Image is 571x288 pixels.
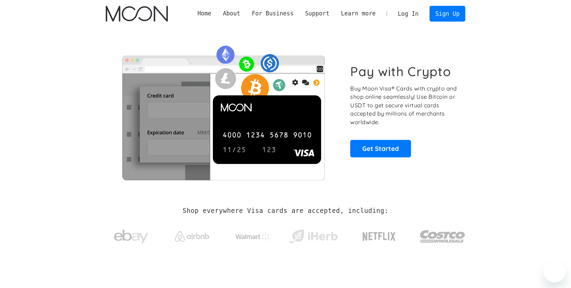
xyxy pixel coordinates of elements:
div: About [223,9,240,18]
a: Walmart [227,226,278,244]
div: Support [305,9,329,18]
a: home [106,6,168,22]
a: Log In [392,6,424,21]
div: Learn more [335,9,381,18]
img: iHerb [288,228,339,245]
h1: Pay with Crypto [350,64,451,79]
img: Moon Cards let you spend your crypto anywhere Visa is accepted. [106,41,341,180]
img: Airbnb [175,231,209,242]
a: Costco [420,217,466,253]
img: Netflix [362,228,396,245]
p: Buy Moon Visa® Cards with crypto and shop online seamlessly! Use Bitcoin or USDT to get secure vi... [350,84,458,127]
a: Get Started [350,140,411,157]
a: Netflix [349,221,410,249]
div: Learn more [341,9,376,18]
img: Walmart [236,232,270,241]
a: ebay [106,219,157,251]
div: For Business [246,9,299,18]
a: Airbnb [166,224,217,245]
h2: Shop everywhere Visa cards are accepted, including: [183,207,388,215]
img: Costco [420,224,466,249]
a: Sign Up [430,6,465,21]
div: Support [299,9,335,18]
a: iHerb [288,221,339,249]
iframe: Button to launch messaging window [544,261,566,283]
img: ebay [114,226,148,248]
div: About [217,9,246,18]
a: Home [192,9,217,18]
img: Moon Logo [106,6,168,22]
div: For Business [252,9,293,18]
